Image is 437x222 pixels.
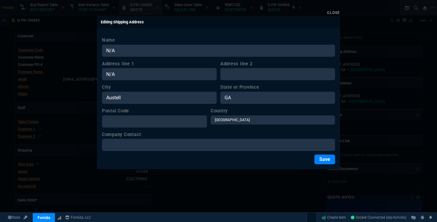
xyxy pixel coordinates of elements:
[102,108,207,114] label: Postal Code
[102,60,217,67] label: Address line 1
[102,37,335,43] label: Name
[314,155,335,164] button: Save
[319,213,348,222] a: Create Item
[351,215,406,220] span: Socket Connected (erp-fornida)
[102,84,217,91] label: City
[220,60,335,67] label: Address line 2
[6,215,22,220] a: Global State
[351,215,406,220] a: BrF-D-r2dQ1ZkjxyAACg
[211,108,335,114] label: Country
[22,215,29,220] a: API TOKEN
[102,131,335,138] label: Company Contact
[220,84,335,91] label: State or Province
[63,215,93,220] a: msbcCompanyName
